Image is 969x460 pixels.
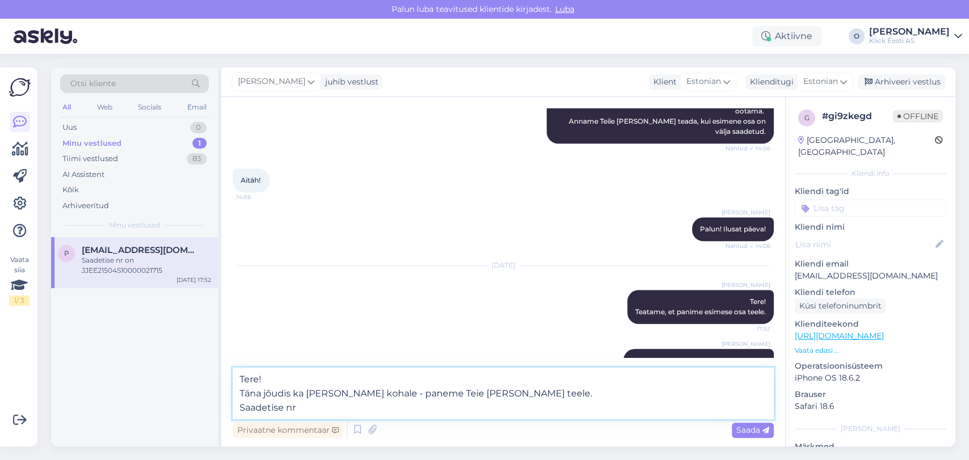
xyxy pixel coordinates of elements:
[795,331,884,341] a: [URL][DOMAIN_NAME]
[62,200,109,212] div: Arhiveeritud
[552,4,578,14] span: Luba
[795,286,946,298] p: Kliendi telefon
[649,76,677,88] div: Klient
[795,185,946,197] p: Kliendi tag'id
[9,255,30,306] div: Vaata siia
[803,75,838,88] span: Estonian
[795,389,946,400] p: Brauser
[60,100,73,115] div: All
[822,109,893,123] div: # gi9zkegd
[721,208,770,217] span: [PERSON_NAME]
[869,27,950,36] div: [PERSON_NAME]
[795,424,946,434] div: [PERSON_NAME]
[321,76,379,88] div: juhib vestlust
[795,200,946,217] input: Lisa tag
[795,318,946,330] p: Klienditeekond
[631,356,766,365] span: Saadetise nr on JJEE21504S10000021715
[233,423,343,438] div: Privaatne kommentaar
[62,184,79,196] div: Kõik
[725,144,770,153] span: Nähtud ✓ 14:06
[82,245,200,255] span: Puhtaltsinule@gmail.com
[795,298,886,314] div: Küsi telefoninumbrit
[62,122,77,133] div: Uus
[795,400,946,412] p: Safari 18.6
[9,77,31,98] img: Askly Logo
[190,122,207,133] div: 0
[869,36,950,45] div: Klick Eesti AS
[95,100,115,115] div: Web
[795,258,946,270] p: Kliendi email
[136,100,163,115] div: Socials
[721,281,770,289] span: [PERSON_NAME]
[62,138,121,149] div: Minu vestlused
[795,238,933,251] input: Lisa nimi
[849,28,865,44] div: O
[236,193,279,201] span: 14:06
[795,221,946,233] p: Kliendi nimi
[798,134,935,158] div: [GEOGRAPHIC_DATA], [GEOGRAPHIC_DATA]
[804,113,809,122] span: g
[686,75,721,88] span: Estonian
[241,176,261,184] span: Aitäh!
[185,100,209,115] div: Email
[192,138,207,149] div: 1
[795,345,946,356] p: Vaata edasi ...
[233,260,774,271] div: [DATE]
[70,78,116,90] span: Otsi kliente
[736,425,769,435] span: Saada
[233,368,774,419] textarea: Tere! Täna jõudis ka [PERSON_NAME] kohale - paneme Teie [PERSON_NAME] teele. Saadetise nr
[795,270,946,282] p: [EMAIL_ADDRESS][DOMAIN_NAME]
[795,360,946,372] p: Operatsioonisüsteem
[82,255,211,276] div: Saadetise nr on JJEE21504S10000021715
[700,225,766,233] span: Palun! Ilusat päeva!
[187,153,207,164] div: 83
[728,324,770,333] span: 17:52
[62,153,118,164] div: Tiimi vestlused
[9,296,30,306] div: 1 / 3
[177,276,211,284] div: [DATE] 17:52
[238,75,305,88] span: [PERSON_NAME]
[64,249,69,258] span: P
[109,220,160,230] span: Minu vestlused
[752,26,821,47] div: Aktiivne
[745,76,794,88] div: Klienditugi
[858,74,945,90] div: Arhiveeri vestlus
[795,372,946,384] p: iPhone OS 18.6.2
[62,169,104,180] div: AI Assistent
[795,168,946,179] div: Kliendi info
[721,340,770,348] span: [PERSON_NAME]
[795,441,946,453] p: Märkmed
[869,27,962,45] a: [PERSON_NAME]Klick Eesti AS
[893,110,943,123] span: Offline
[725,242,770,250] span: Nähtud ✓ 14:06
